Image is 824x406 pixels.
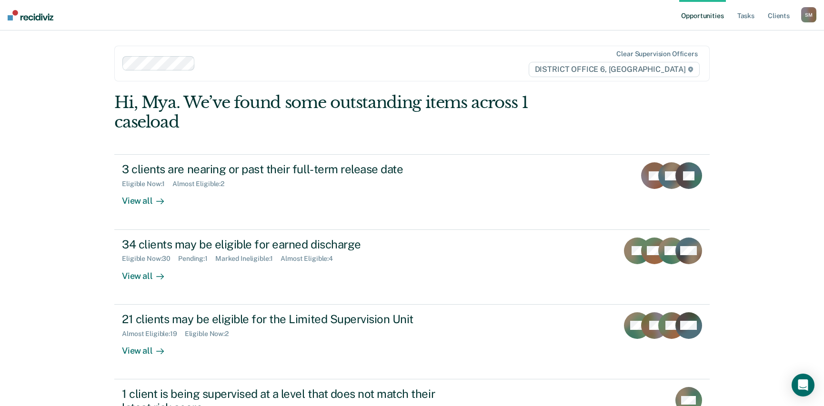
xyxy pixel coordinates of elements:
div: Eligible Now : 30 [122,255,178,263]
div: View all [122,188,175,207]
a: 34 clients may be eligible for earned dischargeEligible Now:30Pending:1Marked Ineligible:1Almost ... [114,230,710,305]
div: 3 clients are nearing or past their full-term release date [122,162,456,176]
div: Marked Ineligible : 1 [215,255,281,263]
span: DISTRICT OFFICE 6, [GEOGRAPHIC_DATA] [529,62,700,77]
div: S M [801,7,816,22]
div: Hi, Mya. We’ve found some outstanding items across 1 caseload [114,93,591,132]
button: SM [801,7,816,22]
a: 21 clients may be eligible for the Limited Supervision UnitAlmost Eligible:19Eligible Now:2View all [114,305,710,379]
div: Eligible Now : 1 [122,180,172,188]
a: 3 clients are nearing or past their full-term release dateEligible Now:1Almost Eligible:2View all [114,154,710,229]
div: View all [122,263,175,281]
div: 34 clients may be eligible for earned discharge [122,238,456,251]
img: Recidiviz [8,10,53,20]
div: Almost Eligible : 19 [122,330,185,338]
div: Almost Eligible : 2 [172,180,232,188]
div: Eligible Now : 2 [185,330,236,338]
div: Open Intercom Messenger [792,374,814,396]
div: Clear supervision officers [616,50,697,58]
div: Almost Eligible : 4 [281,255,341,263]
div: View all [122,337,175,356]
div: Pending : 1 [178,255,215,263]
div: 21 clients may be eligible for the Limited Supervision Unit [122,312,456,326]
